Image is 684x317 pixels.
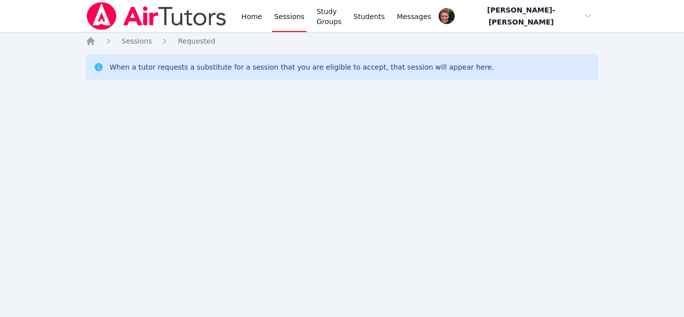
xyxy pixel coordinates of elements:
[178,37,215,45] span: Requested
[110,62,494,72] div: When a tutor requests a substitute for a session that you are eligible to accept, that session wi...
[86,2,227,30] img: Air Tutors
[86,36,599,46] nav: Breadcrumb
[397,12,432,22] span: Messages
[178,36,215,46] a: Requested
[122,36,152,46] a: Sessions
[122,37,152,45] span: Sessions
